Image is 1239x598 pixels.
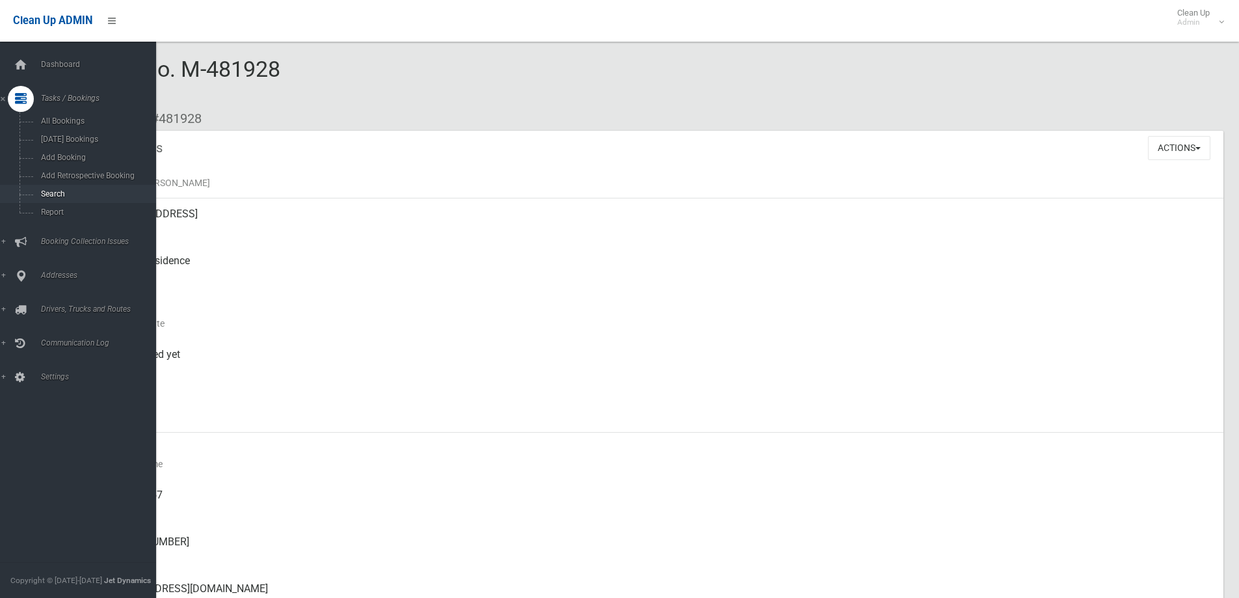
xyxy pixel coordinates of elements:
small: Address [104,222,1213,238]
div: Rock Zhai [104,433,1213,480]
small: Contact Name [104,456,1213,472]
div: Not collected yet [104,339,1213,386]
span: Search [37,189,155,198]
span: Clean Up [1171,8,1223,27]
span: Add Booking [37,153,155,162]
small: Pickup Point [104,269,1213,284]
span: Copyright © [DATE]-[DATE] [10,576,102,585]
span: Report [37,208,155,217]
span: Tasks / Bookings [37,94,166,103]
div: [PHONE_NUMBER] [104,526,1213,573]
div: Front of Residence [104,245,1213,292]
span: Clean Up ADMIN [13,14,92,27]
small: Admin [1177,18,1210,27]
small: Name of [PERSON_NAME] [104,175,1213,191]
small: Collected At [104,362,1213,378]
span: Communication Log [37,338,166,347]
span: Add Retrospective Booking [37,171,155,180]
button: Actions [1148,136,1210,160]
small: Collection Date [104,316,1213,331]
div: [DATE] [104,386,1213,433]
div: [DATE] [104,292,1213,339]
span: All Bookings [37,116,155,126]
div: [STREET_ADDRESS] [104,198,1213,245]
span: Dashboard [37,60,166,69]
strong: Jet Dynamics [104,576,151,585]
small: Landline [104,550,1213,565]
span: Addresses [37,271,166,280]
span: Settings [37,372,166,381]
small: Mobile [104,503,1213,519]
span: Booking Collection Issues [37,237,166,246]
small: Zone [104,409,1213,425]
div: 0451708457 [104,480,1213,526]
span: Drivers, Trucks and Routes [37,305,166,314]
span: Booking No. M-481928 [57,56,280,107]
li: #481928 [142,107,202,131]
span: [DATE] Bookings [37,135,155,144]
